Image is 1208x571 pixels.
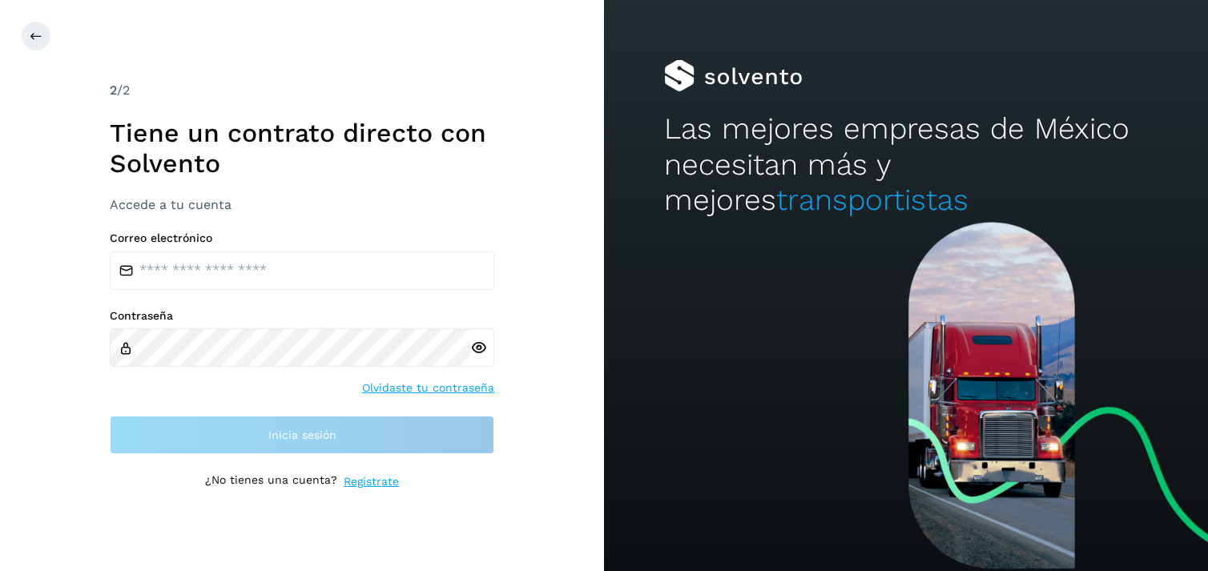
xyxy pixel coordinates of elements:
span: Inicia sesión [268,429,336,440]
label: Correo electrónico [110,231,494,245]
span: transportistas [776,183,968,217]
p: ¿No tienes una cuenta? [205,473,337,490]
h2: Las mejores empresas de México necesitan más y mejores [664,111,1147,218]
div: /2 [110,81,494,100]
span: 2 [110,82,117,98]
a: Regístrate [344,473,399,490]
label: Contraseña [110,309,494,323]
button: Inicia sesión [110,416,494,454]
a: Olvidaste tu contraseña [362,380,494,396]
h1: Tiene un contrato directo con Solvento [110,118,494,179]
h3: Accede a tu cuenta [110,197,494,212]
